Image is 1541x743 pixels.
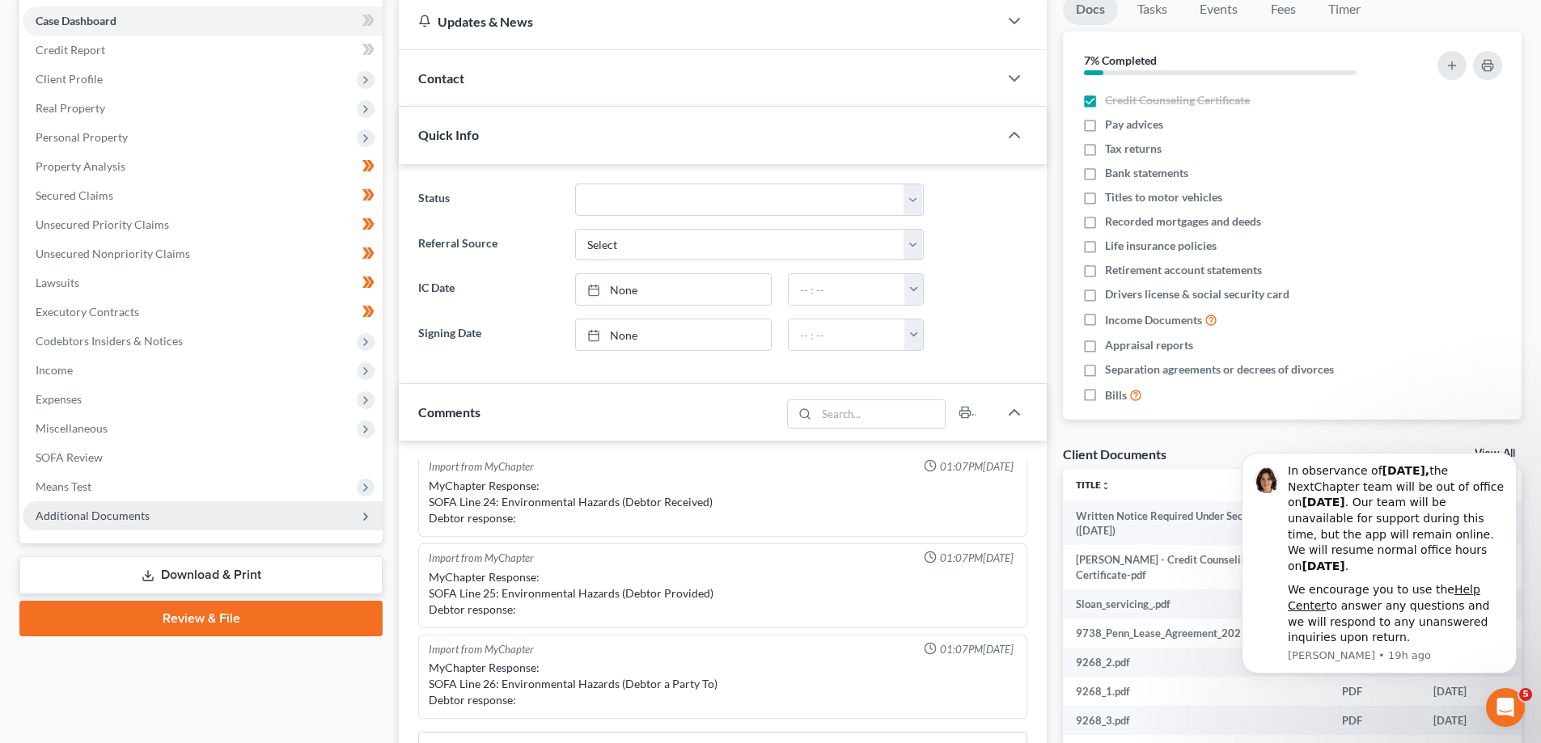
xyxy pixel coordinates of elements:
[1519,688,1532,701] span: 5
[1105,141,1162,157] span: Tax returns
[23,268,383,298] a: Lawsuits
[1101,481,1111,491] i: unfold_more
[36,479,91,493] span: Means Test
[36,334,183,348] span: Codebtors Insiders & Notices
[429,478,1017,526] div: MyChapter Response: SOFA Line 24: Environmental Hazards (Debtor Received) Debtor response:
[1105,213,1261,230] span: Recorded mortgages and deeds
[418,404,481,420] span: Comments
[1063,501,1329,546] td: Written Notice Required Under Section 527 ([DATE])
[1420,706,1519,735] td: [DATE]
[1063,445,1166,462] div: Client Documents
[36,247,190,260] span: Unsecured Nonpriority Claims
[23,210,383,239] a: Unsecured Priority Claims
[23,36,383,65] a: Credit Report
[36,392,82,406] span: Expenses
[789,319,905,350] input: -- : --
[1105,92,1250,108] span: Credit Counseling Certificate
[36,305,139,319] span: Executory Contracts
[940,642,1014,657] span: 01:07PM[DATE]
[36,72,103,86] span: Client Profile
[1063,706,1329,735] td: 9268_3.pdf
[576,274,771,305] a: None
[1105,116,1163,133] span: Pay advices
[1063,618,1329,648] td: 9738_Penn_Lease_Agreement_2025_-_signed.pdf
[1105,238,1217,254] span: Life insurance policies
[1105,165,1188,181] span: Bank statements
[1105,189,1222,205] span: Titles to motor vehicles
[410,319,566,351] label: Signing Date
[23,152,383,181] a: Property Analysis
[410,273,566,306] label: IC Date
[23,443,383,472] a: SOFA Review
[36,509,150,522] span: Additional Documents
[1063,545,1329,589] td: [PERSON_NAME] - Credit Counseling Course Certificate-pdf
[36,450,103,464] span: SOFA Review
[19,556,383,594] a: Download & Print
[36,276,79,289] span: Lawsuits
[429,551,534,566] div: Import from MyChapter
[576,319,771,350] a: None
[23,181,383,210] a: Secured Claims
[36,188,113,202] span: Secured Claims
[1063,589,1329,618] td: Sloan_servicing_.pdf
[36,43,105,57] span: Credit Report
[19,601,383,636] a: Review & File
[817,400,946,428] input: Search...
[36,101,105,115] span: Real Property
[1329,706,1420,735] td: PDF
[36,159,125,173] span: Property Analysis
[36,363,73,377] span: Income
[1105,337,1193,353] span: Appraisal reports
[1105,262,1262,278] span: Retirement account statements
[1105,312,1202,328] span: Income Documents
[940,459,1014,475] span: 01:07PM[DATE]
[36,217,169,231] span: Unsecured Priority Claims
[23,6,383,36] a: Case Dashboard
[36,14,116,27] span: Case Dashboard
[1063,677,1329,706] td: 9268_1.pdf
[23,298,383,327] a: Executory Contracts
[418,127,479,142] span: Quick Info
[429,642,534,657] div: Import from MyChapter
[940,551,1014,566] span: 01:07PM[DATE]
[418,70,464,86] span: Contact
[1105,387,1127,403] span: Bills
[1486,688,1525,727] iframe: Intercom live chat
[1105,361,1334,378] span: Separation agreements or decrees of divorces
[1217,428,1541,699] iframe: Intercom notifications message
[429,569,1017,618] div: MyChapter Response: SOFA Line 25: Environmental Hazards (Debtor Provided) Debtor response:
[789,274,905,305] input: -- : --
[1084,53,1157,67] strong: 7% Completed
[429,459,534,475] div: Import from MyChapter
[36,130,128,144] span: Personal Property
[23,239,383,268] a: Unsecured Nonpriority Claims
[429,660,1017,708] div: MyChapter Response: SOFA Line 26: Environmental Hazards (Debtor a Party To) Debtor response:
[1076,479,1111,491] a: Titleunfold_more
[410,229,566,261] label: Referral Source
[36,421,108,435] span: Miscellaneous
[410,184,566,216] label: Status
[1063,648,1329,677] td: 9268_2.pdf
[418,13,979,30] div: Updates & News
[1105,286,1289,302] span: Drivers license & social security card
